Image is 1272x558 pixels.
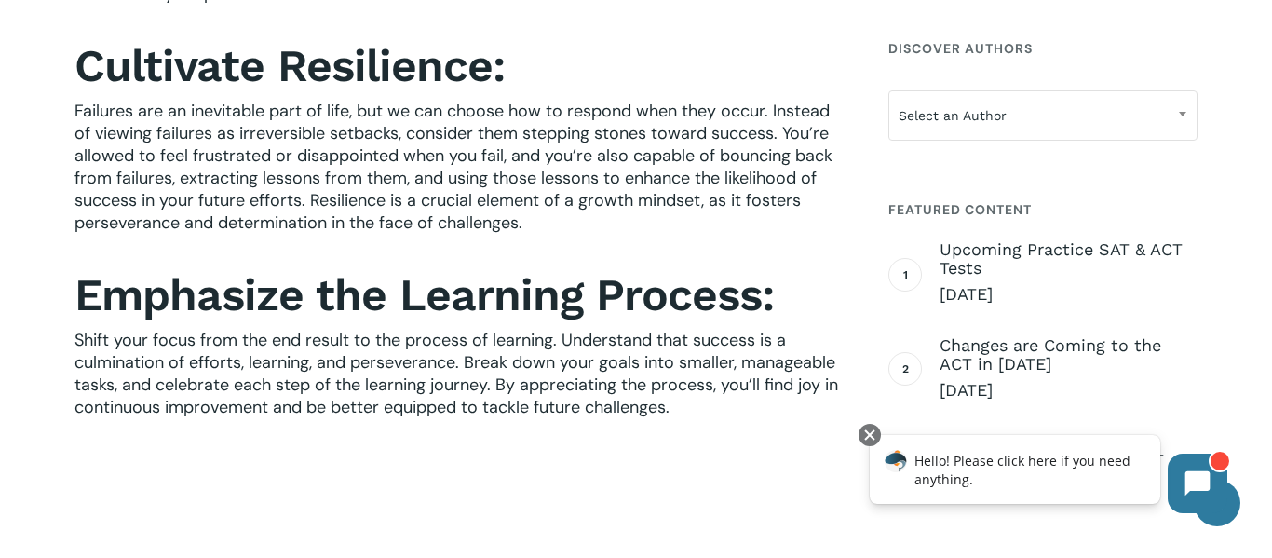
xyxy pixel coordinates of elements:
[940,240,1198,306] a: Upcoming Practice SAT & ACT Tests [DATE]
[74,39,505,92] b: Cultivate Resilience:
[74,329,838,418] span: Shift your focus from the end result to the process of learning. Understand that success is a cul...
[940,379,1198,401] span: [DATE]
[74,100,832,234] span: Failures are an inevitable part of life, but we can choose how to respond when they occur. Instea...
[888,32,1198,65] h4: Discover Authors
[888,193,1198,226] h4: Featured Content
[940,283,1198,306] span: [DATE]
[850,420,1246,532] iframe: Chatbot
[888,90,1198,141] span: Select an Author
[940,240,1198,278] span: Upcoming Practice SAT & ACT Tests
[889,96,1197,135] span: Select an Author
[74,268,774,321] b: Emphasize the Learning Process:
[940,336,1198,374] span: Changes are Coming to the ACT in [DATE]
[940,336,1198,401] a: Changes are Coming to the ACT in [DATE] [DATE]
